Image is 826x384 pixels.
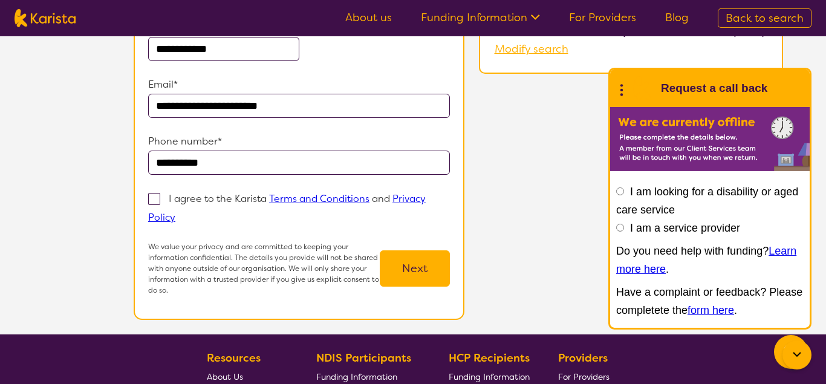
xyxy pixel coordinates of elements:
[665,10,689,25] a: Blog
[207,371,243,382] span: About Us
[449,371,530,382] span: Funding Information
[569,10,636,25] a: For Providers
[269,192,369,205] a: Terms and Conditions
[616,186,798,216] label: I am looking for a disability or aged care service
[148,192,426,224] p: I agree to the Karista and
[688,304,734,316] a: form here
[345,10,392,25] a: About us
[449,351,530,365] b: HCP Recipients
[495,42,568,56] a: Modify search
[380,250,450,287] button: Next
[316,371,397,382] span: Funding Information
[774,335,808,369] button: Channel Menu
[148,192,426,224] a: Privacy Policy
[718,8,811,28] a: Back to search
[15,9,76,27] img: Karista logo
[558,371,610,382] span: For Providers
[610,107,810,171] img: Karista offline chat form to request call back
[148,132,450,151] p: Phone number*
[630,222,740,234] label: I am a service provider
[316,351,411,365] b: NDIS Participants
[558,351,608,365] b: Providers
[616,283,804,319] p: Have a complaint or feedback? Please completete the .
[661,79,767,97] h1: Request a call back
[726,11,804,25] span: Back to search
[629,76,654,100] img: Karista
[148,241,380,296] p: We value your privacy and are committed to keeping your information confidential. The details you...
[148,76,450,94] p: Email*
[616,242,804,278] p: Do you need help with funding? .
[207,351,261,365] b: Resources
[421,10,540,25] a: Funding Information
